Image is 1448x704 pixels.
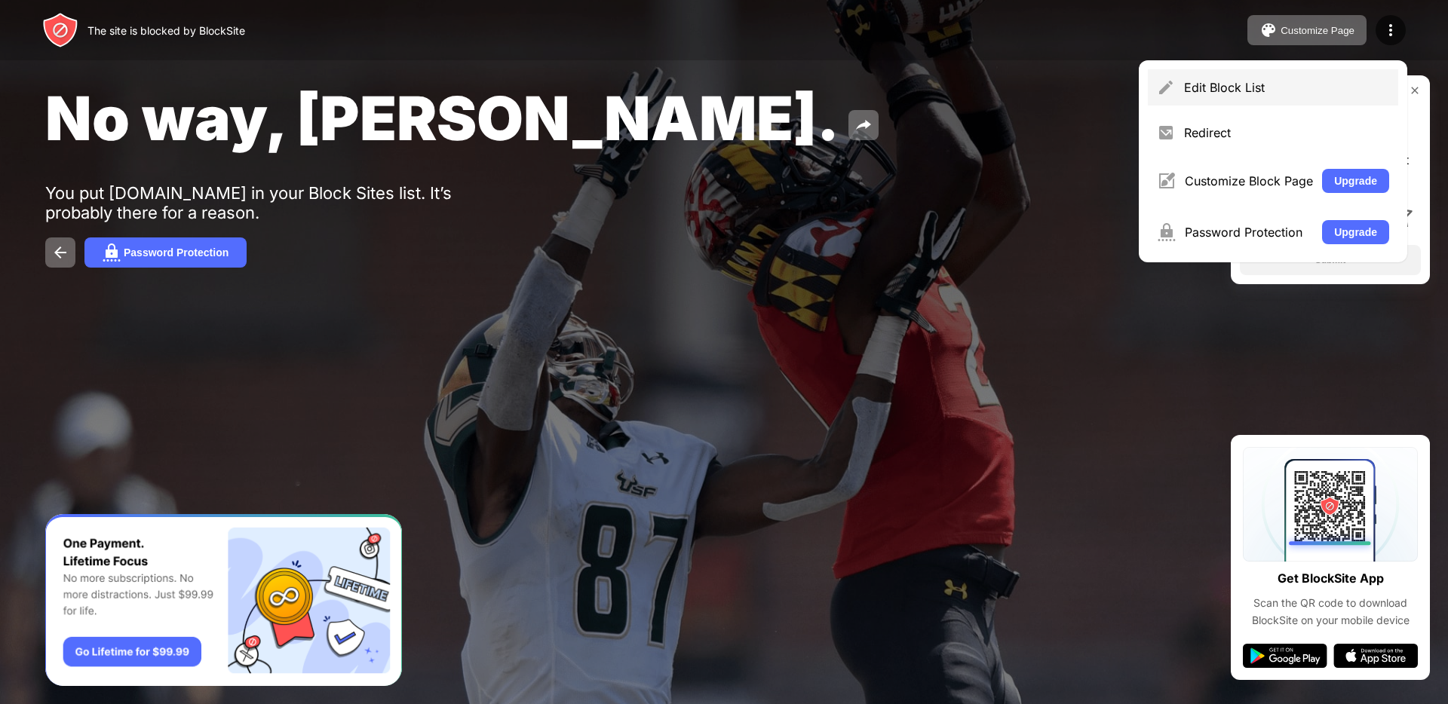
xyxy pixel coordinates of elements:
img: password.svg [103,243,121,262]
button: Customize Page [1247,15,1367,45]
button: Password Protection [84,237,247,268]
img: header-logo.svg [42,12,78,48]
img: share.svg [854,116,873,134]
div: Redirect [1184,125,1389,140]
img: menu-password.svg [1157,223,1176,241]
div: The site is blocked by BlockSite [87,24,245,37]
img: menu-customize.svg [1157,172,1176,190]
img: qrcode.svg [1243,447,1418,562]
img: menu-redirect.svg [1157,124,1175,142]
div: Customize Block Page [1185,173,1313,188]
img: menu-icon.svg [1382,21,1400,39]
img: back.svg [51,243,69,262]
img: app-store.svg [1333,644,1418,668]
img: pallet.svg [1259,21,1278,39]
span: No way, [PERSON_NAME]. [45,81,839,155]
iframe: Banner [45,514,402,687]
img: google-play.svg [1243,644,1327,668]
div: Get BlockSite App [1278,568,1384,589]
div: Scan the QR code to download BlockSite on your mobile device [1243,595,1418,629]
button: Upgrade [1322,220,1389,244]
div: You put [DOMAIN_NAME] in your Block Sites list. It’s probably there for a reason. [45,183,511,222]
button: Upgrade [1322,169,1389,193]
img: menu-pencil.svg [1157,78,1175,96]
img: rate-us-close.svg [1409,84,1421,96]
div: Customize Page [1281,25,1354,36]
div: Password Protection [1185,225,1313,240]
div: Password Protection [124,246,229,259]
div: Edit Block List [1184,80,1389,95]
